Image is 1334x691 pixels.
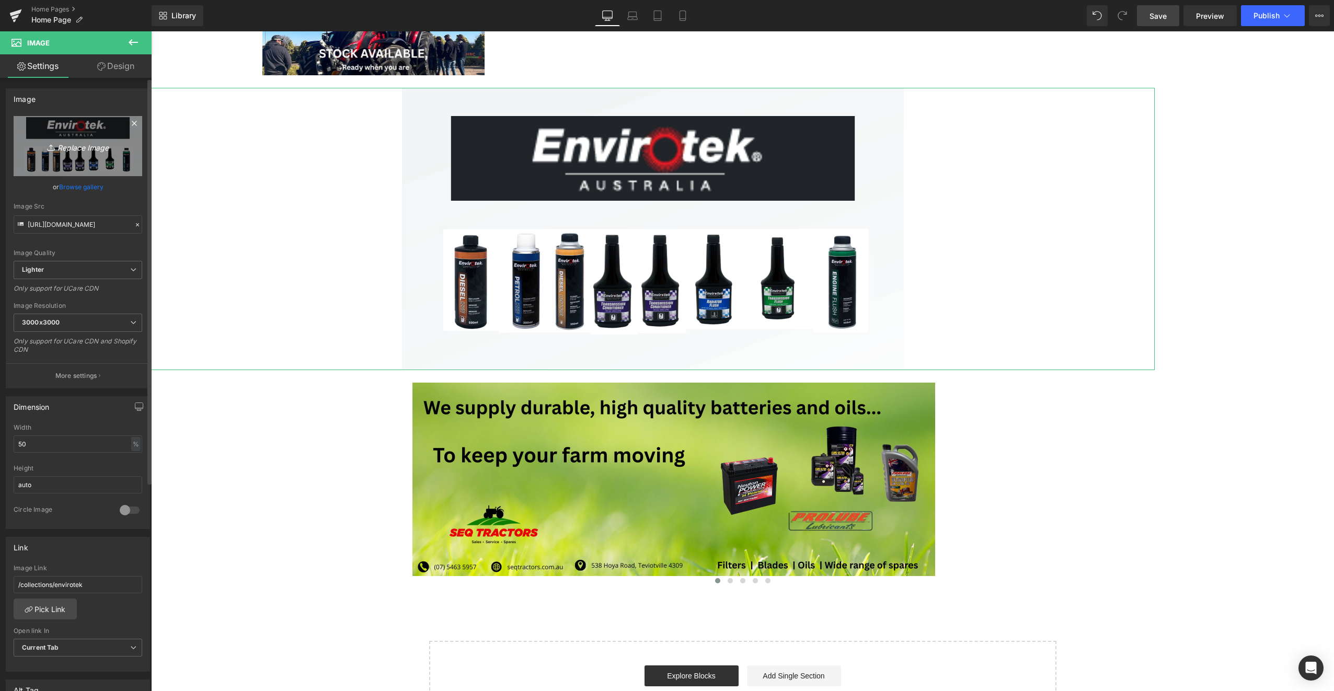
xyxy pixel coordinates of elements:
a: Add Single Section [596,634,690,655]
a: Pick Link [14,598,77,619]
button: More settings [6,363,149,388]
p: More settings [55,371,97,381]
a: Preview [1183,5,1237,26]
a: Mobile [670,5,695,26]
div: % [131,437,141,451]
input: auto [14,476,142,493]
button: Undo [1087,5,1108,26]
div: Image Link [14,565,142,572]
span: Save [1149,10,1167,21]
button: More [1309,5,1330,26]
div: Circle Image [14,505,109,516]
b: 3000x3000 [22,318,60,326]
div: or [14,181,142,192]
a: Design [78,54,154,78]
a: Explore Blocks [493,634,588,655]
a: Tablet [645,5,670,26]
span: Preview [1196,10,1224,21]
div: Image Resolution [14,302,142,309]
b: Lighter [22,266,44,273]
b: Current Tab [22,643,59,651]
span: Publish [1253,11,1280,20]
input: auto [14,435,142,453]
button: Publish [1241,5,1305,26]
div: Height [14,465,142,472]
div: Only support for UCare CDN [14,284,142,300]
input: https://your-shop.myshopify.com [14,576,142,593]
a: Home Pages [31,5,152,14]
a: New Library [152,5,203,26]
div: Image [14,89,36,103]
div: Dimension [14,397,50,411]
div: Image Quality [14,249,142,257]
span: Image [27,39,50,47]
button: Redo [1112,5,1133,26]
span: Home Page [31,16,71,24]
div: Open Intercom Messenger [1298,655,1324,681]
span: Library [171,11,196,20]
div: Only support for UCare CDN and Shopify CDN [14,337,142,361]
i: Replace Image [36,140,120,153]
div: Link [14,537,28,552]
div: Image Src [14,203,142,210]
a: Desktop [595,5,620,26]
a: Laptop [620,5,645,26]
input: Link [14,215,142,234]
div: Open link In [14,627,142,635]
a: Browse gallery [59,178,103,196]
div: Width [14,424,142,431]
